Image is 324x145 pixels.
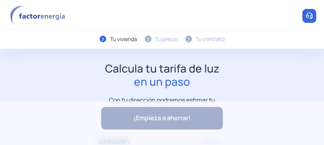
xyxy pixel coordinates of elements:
img: llamar [305,12,313,20]
div: Tu vivienda [110,35,137,43]
img: logo factor [8,5,70,27]
h1: Calcula tu tarifa de luz [105,62,219,88]
span: en un paso [105,75,219,88]
div: Tu contrato [196,35,225,43]
p: Con tu dirección podremos estimar tu consumo para calcular tu ahorro. [101,95,223,114]
div: Tu precio [155,35,178,43]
